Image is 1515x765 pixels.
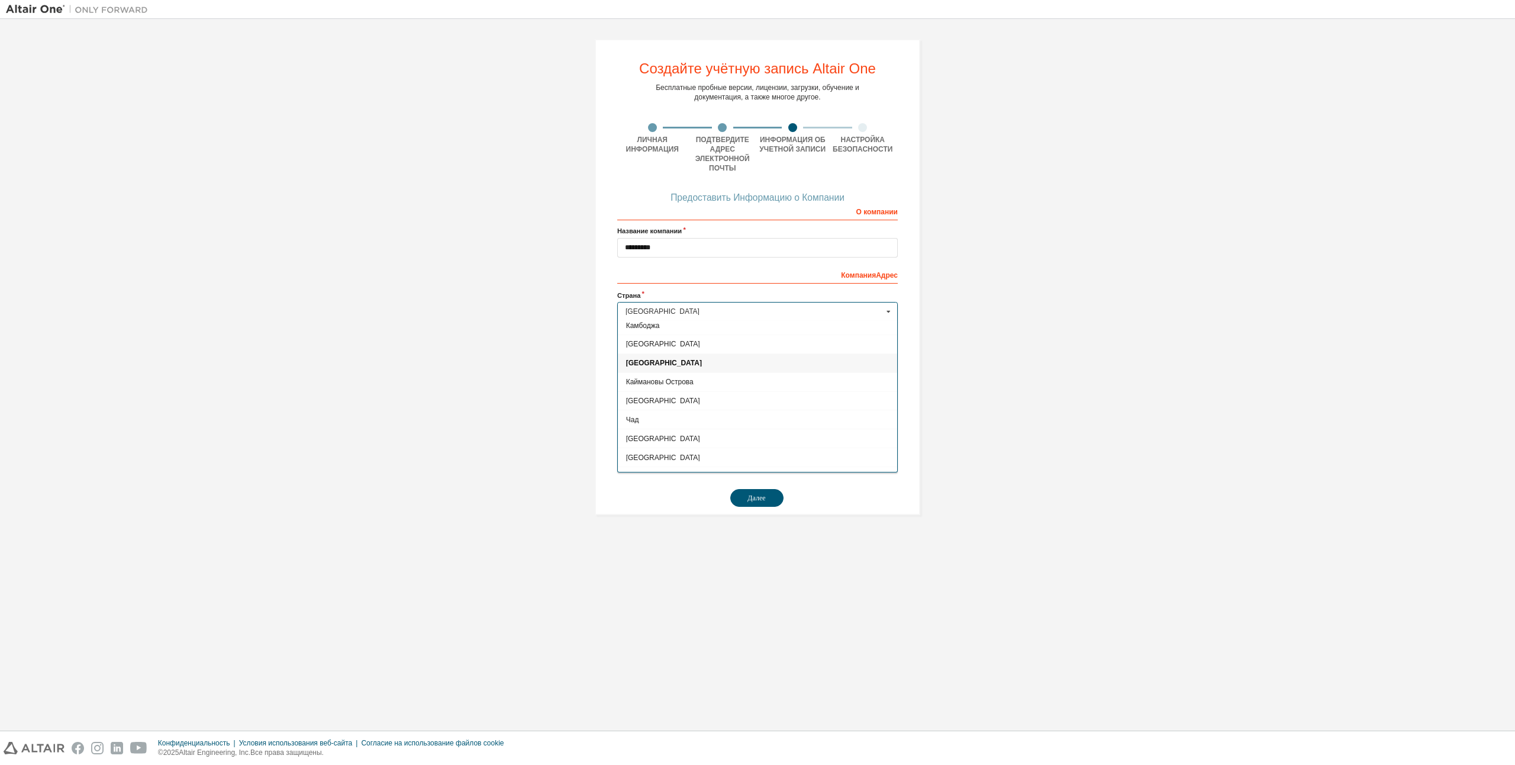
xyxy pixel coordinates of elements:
img: altair_logo.svg [4,742,65,754]
ya-tr-span: [GEOGRAPHIC_DATA] [626,359,702,367]
ya-tr-span: Создайте учётную запись Altair One [639,60,876,76]
ya-tr-span: Согласие на использование файлов cookie [361,739,504,747]
button: Далее [730,489,784,507]
ya-tr-span: Условия использования веб-сайта [239,739,353,747]
ya-tr-span: Адрес [876,271,898,279]
ya-tr-span: [GEOGRAPHIC_DATA] [626,340,700,348]
img: facebook.svg [72,742,84,754]
img: youtube.svg [130,742,147,754]
ya-tr-span: © [158,748,163,757]
img: linkedin.svg [111,742,123,754]
ya-tr-span: Бесплатные пробные версии, лицензии, загрузки, обучение и [656,83,859,92]
ya-tr-span: Каймановы Острова [626,378,694,386]
ya-tr-span: Настройка безопасности [833,136,892,153]
ya-tr-span: Личная информация [626,136,679,153]
ya-tr-span: Страна [617,292,640,299]
ya-tr-span: Все права защищены. [250,748,324,757]
ya-tr-span: 2025 [163,748,179,757]
ya-tr-span: [GEOGRAPHIC_DATA] [626,397,700,405]
ya-tr-span: Чад [626,416,639,424]
ya-tr-span: Название компании [617,227,682,234]
img: Альтаир Один [6,4,154,15]
ya-tr-span: О компании [856,208,898,216]
ya-tr-span: Камбоджа [626,321,660,329]
ya-tr-span: Подтвердите адрес электронной почты [695,136,750,172]
ya-tr-span: Предоставить Информацию о Компании [671,192,844,202]
ya-tr-span: Компания [841,271,876,279]
ya-tr-span: Конфиденциальность [158,739,230,747]
ya-tr-span: [GEOGRAPHIC_DATA] [626,435,700,443]
ya-tr-span: Altair Engineering, Inc. [179,748,250,757]
img: instagram.svg [91,742,104,754]
ya-tr-span: [GEOGRAPHIC_DATA] [626,453,700,461]
ya-tr-span: документация, а также многое другое. [694,93,820,101]
ya-tr-span: Далее [747,494,765,502]
ya-tr-span: Информация об учетной записи [759,136,826,153]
